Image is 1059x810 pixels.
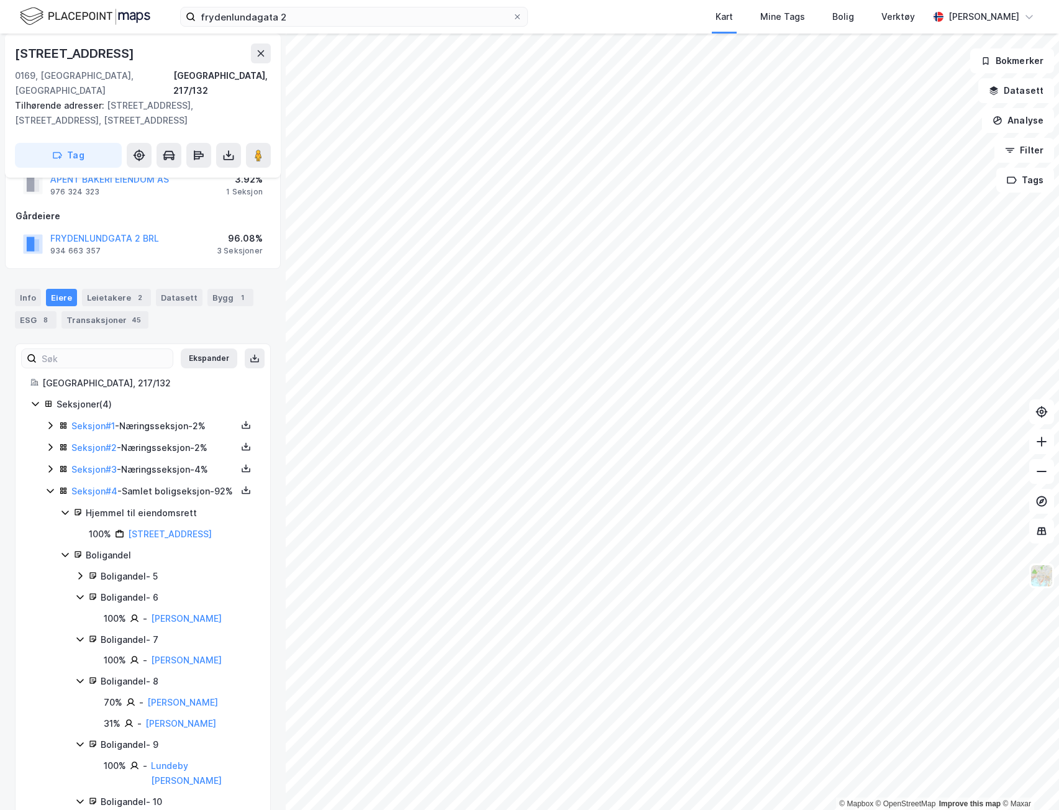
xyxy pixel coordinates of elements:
a: Improve this map [939,799,1001,808]
div: - [137,716,142,731]
div: 96.08% [217,231,263,246]
input: Søk [37,349,173,368]
div: Boligandel [86,548,255,563]
div: Boligandel - 9 [101,737,255,752]
div: Transaksjoner [61,311,148,329]
div: Kontrollprogram for chat [997,750,1059,810]
div: Leietakere [82,289,151,306]
div: 2 [134,291,146,304]
div: 3.92% [226,172,263,187]
div: 0169, [GEOGRAPHIC_DATA], [GEOGRAPHIC_DATA] [15,68,173,98]
div: 100% [104,758,126,773]
div: Info [15,289,41,306]
div: - Næringsseksjon - 2% [71,419,237,434]
div: Boligandel - 6 [101,590,255,605]
div: Verktøy [881,9,915,24]
img: logo.f888ab2527a4732fd821a326f86c7f29.svg [20,6,150,27]
div: Mine Tags [760,9,805,24]
div: 934 663 357 [50,246,101,256]
div: 8 [39,314,52,326]
button: Datasett [978,78,1054,103]
div: 100% [104,653,126,668]
a: [PERSON_NAME] [145,718,216,729]
div: - [139,695,143,710]
div: - Samlet boligseksjon - 92% [71,484,237,499]
a: [PERSON_NAME] [151,613,222,624]
input: Søk på adresse, matrikkel, gårdeiere, leietakere eller personer [196,7,512,26]
button: Tag [15,143,122,168]
div: 100% [89,527,111,542]
div: [GEOGRAPHIC_DATA], 217/132 [42,376,255,391]
div: Kart [716,9,733,24]
img: Z [1030,564,1053,588]
span: Tilhørende adresser: [15,100,107,111]
div: [PERSON_NAME] [948,9,1019,24]
button: Analyse [982,108,1054,133]
div: Bygg [207,289,253,306]
div: - Næringsseksjon - 4% [71,462,237,477]
div: 45 [129,314,143,326]
a: Seksjon#4 [71,486,117,496]
div: - Næringsseksjon - 2% [71,440,237,455]
div: Boligandel - 7 [101,632,255,647]
div: 3 Seksjoner [217,246,263,256]
a: Mapbox [839,799,873,808]
div: - [143,758,147,773]
div: Bolig [832,9,854,24]
a: Seksjon#3 [71,464,117,475]
div: 100% [104,611,126,626]
div: [GEOGRAPHIC_DATA], 217/132 [173,68,271,98]
button: Tags [996,168,1054,193]
div: Datasett [156,289,202,306]
button: Filter [994,138,1054,163]
a: Seksjon#2 [71,442,117,453]
div: - [143,611,147,626]
button: Ekspander [181,348,237,368]
div: [STREET_ADDRESS] [15,43,137,63]
div: 1 [236,291,248,304]
div: ESG [15,311,57,329]
a: Lundeby [PERSON_NAME] [151,760,222,786]
div: Eiere [46,289,77,306]
div: Boligandel - 5 [101,569,255,584]
a: Seksjon#1 [71,421,115,431]
div: 1 Seksjon [226,187,263,197]
a: OpenStreetMap [876,799,936,808]
div: Boligandel - 10 [101,794,255,809]
div: 31% [104,716,120,731]
div: Hjemmel til eiendomsrett [86,506,255,521]
a: [PERSON_NAME] [151,655,222,665]
div: 976 324 323 [50,187,99,197]
button: Bokmerker [970,48,1054,73]
div: Gårdeiere [16,209,270,224]
div: [STREET_ADDRESS], [STREET_ADDRESS], [STREET_ADDRESS] [15,98,261,128]
a: [PERSON_NAME] [147,697,218,708]
div: Boligandel - 8 [101,674,255,689]
div: 70% [104,695,122,710]
a: [STREET_ADDRESS] [128,529,212,539]
div: - [143,653,147,668]
iframe: Chat Widget [997,750,1059,810]
div: Seksjoner ( 4 ) [57,397,255,412]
